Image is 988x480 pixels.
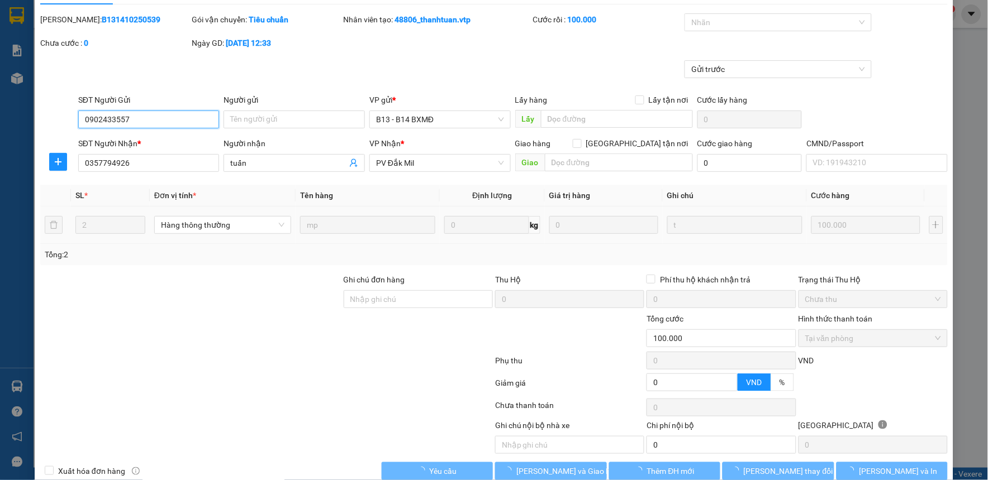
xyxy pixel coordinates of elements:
[647,314,683,323] span: Tổng cước
[805,330,941,347] span: Tại văn phòng
[533,13,682,26] div: Cước rồi :
[929,216,943,234] button: plus
[495,275,521,284] span: Thu Hộ
[644,94,693,106] span: Lấy tận nơi
[723,462,834,480] button: [PERSON_NAME] thay đổi
[799,356,814,365] span: VND
[663,185,807,207] th: Ghi chú
[744,465,833,477] span: [PERSON_NAME] thay đổi
[878,420,887,429] span: info-circle
[300,216,435,234] input: VD: Bàn, Ghế
[667,216,802,234] input: Ghi Chú
[344,290,493,308] input: Ghi chú đơn hàng
[515,139,551,148] span: Giao hàng
[78,94,220,106] div: SĐT Người Gửi
[731,467,744,474] span: loading
[609,462,721,480] button: Thêm ĐH mới
[369,94,511,106] div: VP gửi
[747,378,762,387] span: VND
[697,154,802,172] input: Cước giao hàng
[430,465,457,477] span: Yêu cầu
[224,137,365,150] div: Người nhận
[811,216,920,234] input: 0
[495,462,607,480] button: [PERSON_NAME] và Giao hàng
[154,191,196,200] span: Đơn vị tính
[859,465,937,477] span: [PERSON_NAME] và In
[655,273,755,286] span: Phí thu hộ khách nhận trả
[780,378,785,387] span: %
[847,467,859,474] span: loading
[805,291,941,308] span: Chưa thu
[495,419,644,436] div: Ghi chú nội bộ nhà xe
[161,217,284,233] span: Hàng thông thường
[697,139,753,148] label: Cước giao hàng
[515,95,548,104] span: Lấy hàng
[249,15,288,24] b: Tiêu chuẩn
[806,137,948,150] div: CMND/Passport
[40,37,189,49] div: Chưa cước :
[494,399,645,419] div: Chưa thanh toán
[84,39,88,47] b: 0
[494,377,645,396] div: Giảm giá
[344,13,531,26] div: Nhân viên tạo:
[541,110,693,128] input: Dọc đường
[799,314,873,323] label: Hình thức thanh toán
[49,153,67,171] button: plus
[78,137,220,150] div: SĐT Người Nhận
[529,216,540,234] span: kg
[395,15,471,24] b: 48806_thanhtuan.vtp
[494,354,645,374] div: Phụ thu
[226,39,271,47] b: [DATE] 12:33
[691,61,865,78] span: Gửi trước
[54,465,130,477] span: Xuất hóa đơn hàng
[545,153,693,171] input: Dọc đường
[697,95,748,104] label: Cước lấy hàng
[647,465,695,477] span: Thêm ĐH mới
[417,467,430,474] span: loading
[376,155,504,171] span: PV Đắk Mil
[344,275,405,284] label: Ghi chú đơn hàng
[515,110,541,128] span: Lấy
[45,216,63,234] button: delete
[495,436,644,454] input: Nhập ghi chú
[504,467,516,474] span: loading
[382,462,493,480] button: Yêu cầu
[837,462,948,480] button: [PERSON_NAME] và In
[516,465,624,477] span: [PERSON_NAME] và Giao hàng
[102,15,160,24] b: B131410250539
[75,191,84,200] span: SL
[697,111,802,128] input: Cước lấy hàng
[515,153,545,171] span: Giao
[568,15,597,24] b: 100.000
[549,191,591,200] span: Giá trị hàng
[647,419,796,436] div: Chi phí nội bộ
[549,216,658,234] input: 0
[376,111,504,128] span: B13 - B14 BXMĐ
[300,191,333,200] span: Tên hàng
[132,467,140,475] span: info-circle
[799,273,948,286] div: Trạng thái Thu Hộ
[811,191,850,200] span: Cước hàng
[192,37,341,49] div: Ngày GD:
[50,157,66,166] span: plus
[349,159,358,167] span: user-add
[192,13,341,26] div: Gói vận chuyển:
[45,248,382,261] div: Tổng: 2
[40,13,189,26] div: [PERSON_NAME]:
[635,467,647,474] span: loading
[582,137,693,150] span: [GEOGRAPHIC_DATA] tận nơi
[224,94,365,106] div: Người gửi
[369,139,401,148] span: VP Nhận
[799,419,948,436] div: [GEOGRAPHIC_DATA]
[472,191,512,200] span: Định lượng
